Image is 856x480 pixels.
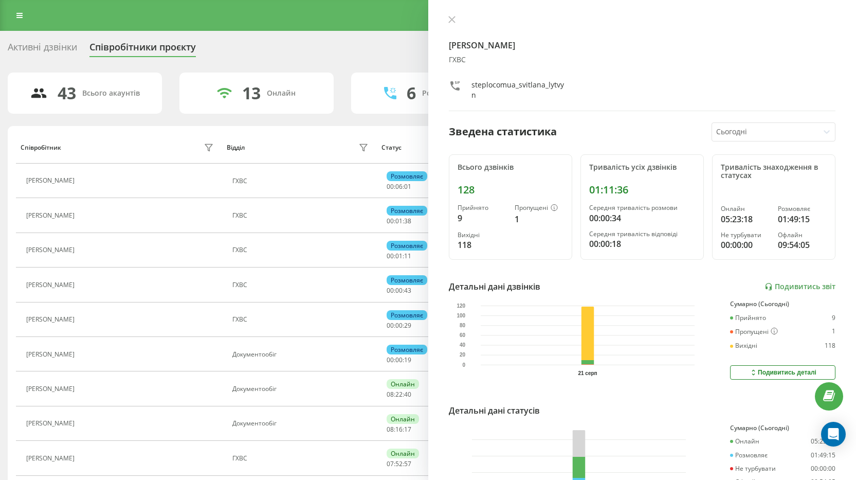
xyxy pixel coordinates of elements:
div: ГХВС [232,281,371,289]
div: Офлайн [778,232,827,239]
div: 128 [458,184,563,196]
div: Детальні дані дзвінків [449,280,540,293]
span: 00 [395,286,403,295]
span: 16 [395,425,403,434]
div: Статус [381,144,402,151]
div: Вихідні [458,232,506,239]
div: Всього дзвінків [458,163,563,172]
div: Розмовляє [387,206,427,216]
div: 00:00:00 [811,465,835,472]
div: [PERSON_NAME] [26,316,77,323]
div: Онлайн [721,205,770,212]
div: 00:00:18 [589,238,695,250]
div: ГХВС [232,455,371,462]
div: : : [387,218,411,225]
div: 1 [515,213,563,225]
div: [PERSON_NAME] [26,281,77,289]
div: Пропущені [515,204,563,212]
div: Вихідні [730,342,757,349]
div: 00:00:34 [589,212,695,224]
div: Сумарно (Сьогодні) [730,300,835,308]
div: Тривалість усіх дзвінків [589,163,695,172]
div: 9 [458,212,506,224]
div: : : [387,426,411,433]
h4: [PERSON_NAME] [449,39,836,51]
div: 01:49:15 [778,213,827,225]
div: ГХВС [232,177,371,185]
span: 08 [387,425,394,434]
div: Середня тривалість розмови [589,204,695,211]
div: Середня тривалість відповіді [589,230,695,238]
div: ГХВС [232,316,371,323]
div: Відділ [227,144,245,151]
div: 05:23:18 [811,438,835,445]
div: 01:49:15 [811,452,835,459]
span: 57 [404,459,411,468]
div: 05:23:18 [721,213,770,225]
div: 13 [242,83,261,103]
text: 40 [459,342,465,348]
text: 120 [457,303,465,309]
span: 40 [404,390,411,399]
div: Всього акаунтів [82,89,140,98]
div: Зведена статистика [449,124,557,139]
div: Співробітник [21,144,61,151]
span: 00 [387,321,394,330]
text: 60 [459,332,465,338]
text: 20 [459,352,465,358]
span: 19 [404,355,411,364]
div: Розмовляє [387,241,427,251]
div: [PERSON_NAME] [26,177,77,184]
div: Документообіг [232,385,371,393]
div: Не турбувати [730,465,776,472]
span: 01 [395,217,403,225]
div: Не турбувати [721,232,770,239]
div: : : [387,322,411,329]
span: 00 [387,252,394,260]
div: 118 [458,239,506,251]
div: : : [387,357,411,364]
div: Активні дзвінки [8,42,77,58]
span: 00 [395,355,403,364]
div: Онлайн [387,379,419,389]
div: Онлайн [387,414,419,424]
div: Розмовляє [387,310,427,320]
div: 6 [407,83,416,103]
div: 01:11:36 [589,184,695,196]
div: Співробітники проєкту [89,42,196,58]
div: [PERSON_NAME] [26,420,77,427]
span: 43 [404,286,411,295]
span: 00 [387,355,394,364]
button: Подивитись деталі [730,365,835,380]
span: 29 [404,321,411,330]
div: [PERSON_NAME] [26,246,77,254]
div: Пропущені [730,328,778,336]
div: [PERSON_NAME] [26,351,77,358]
div: ГХВС [232,246,371,254]
text: 100 [457,313,465,318]
span: 00 [395,321,403,330]
span: 22 [395,390,403,399]
div: Розмовляють [422,89,472,98]
a: Подивитись звіт [764,282,835,291]
text: 80 [459,323,465,328]
text: 0 [462,362,465,368]
div: Розмовляє [387,275,427,285]
div: Подивитись деталі [749,368,816,377]
div: Розмовляє [387,345,427,354]
span: 07 [387,459,394,468]
div: 00:00:00 [721,239,770,251]
div: Документообіг [232,420,371,427]
span: 08 [387,390,394,399]
div: Open Intercom Messenger [821,422,846,447]
div: steplocomua_svitlana_lytvyn [471,80,564,100]
span: 06 [395,182,403,191]
div: Прийнято [730,314,766,322]
span: 00 [387,182,394,191]
div: Розмовляє [778,205,827,212]
div: Онлайн [387,449,419,458]
div: Онлайн [267,89,296,98]
div: 43 [58,83,76,103]
div: Документообіг [232,351,371,358]
div: : : [387,391,411,398]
